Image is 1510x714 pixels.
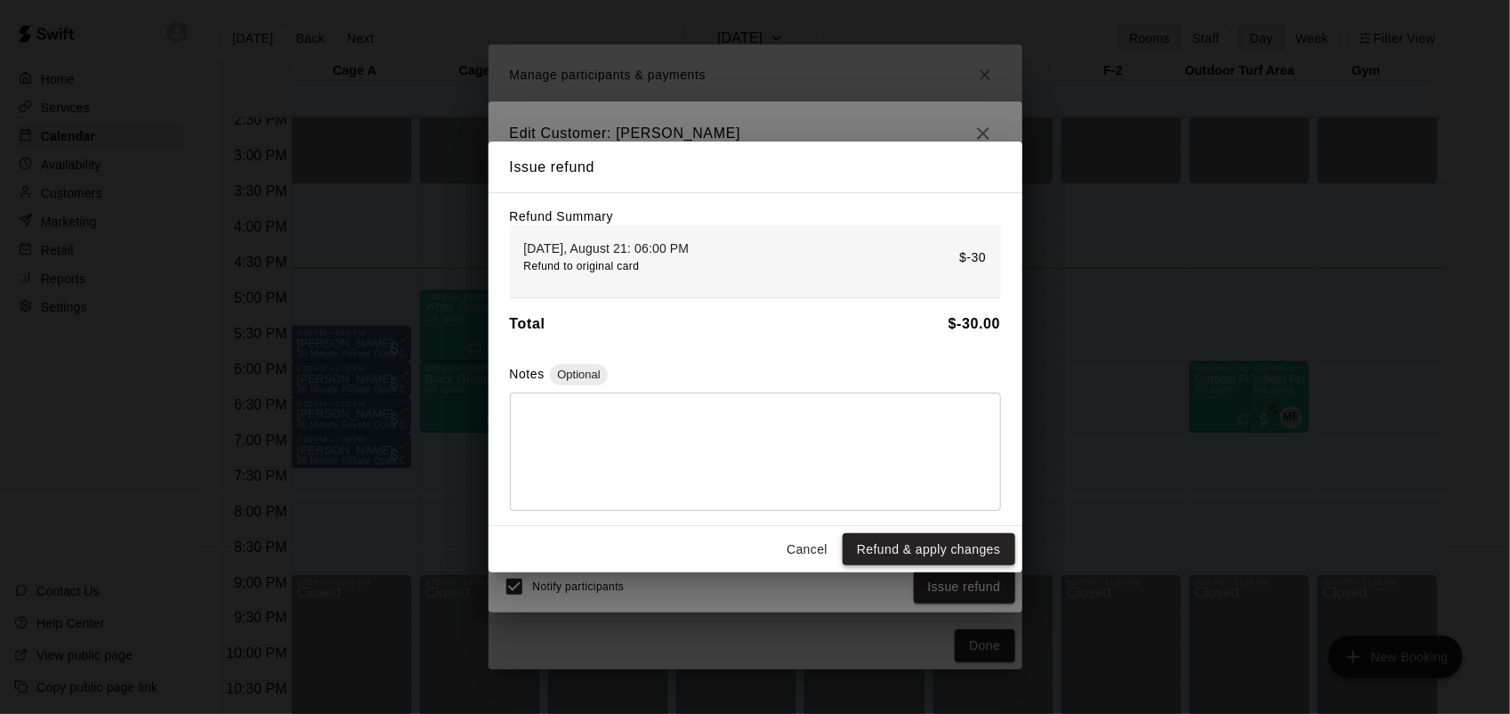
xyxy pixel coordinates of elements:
[550,368,607,381] span: Optional
[959,248,986,267] p: $-30
[510,312,545,336] h6: Total
[949,312,1001,336] h6: $ -30.00
[524,260,640,272] span: Refund to original card
[510,367,545,381] label: Notes
[843,533,1014,566] button: Refund & apply changes
[510,209,614,223] label: Refund Summary
[524,239,690,257] p: [DATE], August 21: 06:00 PM
[779,533,836,566] button: Cancel
[489,142,1022,193] h2: Issue refund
